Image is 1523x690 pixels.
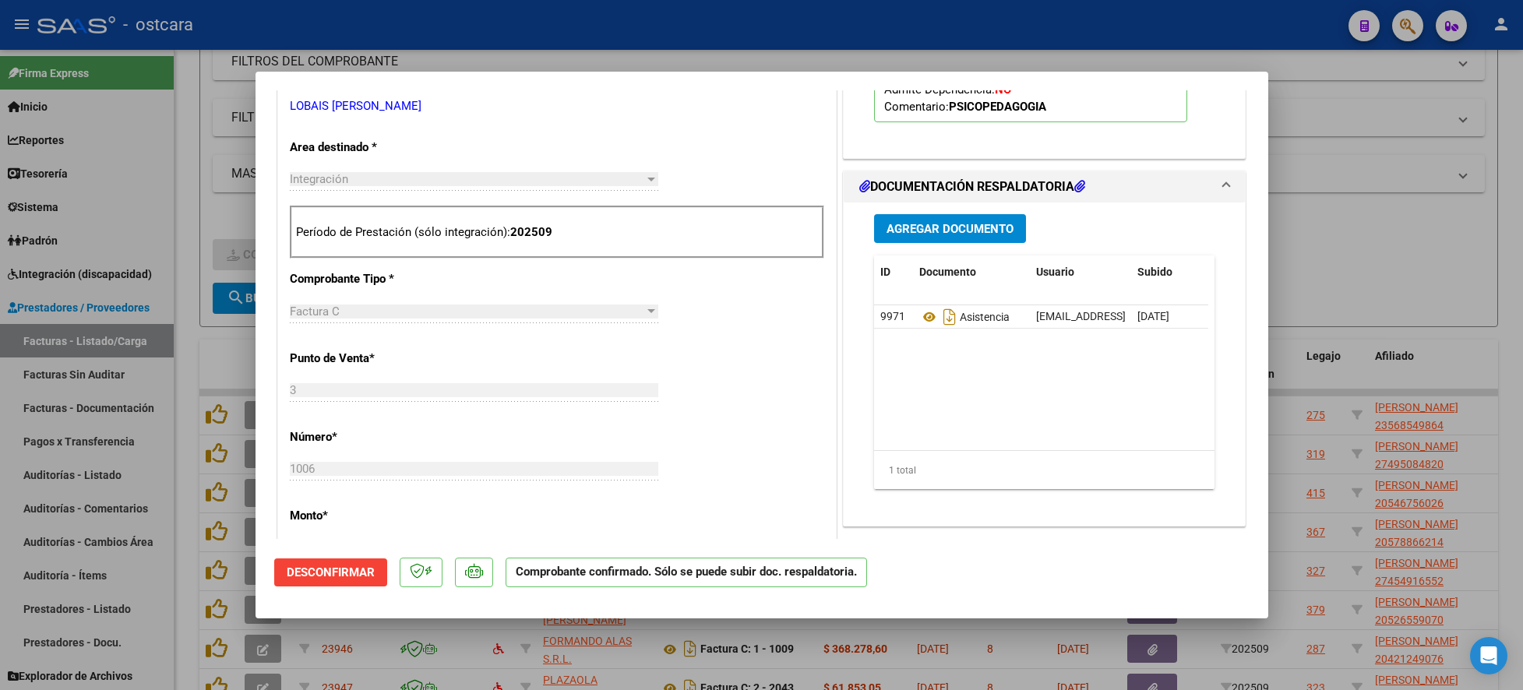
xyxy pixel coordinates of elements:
span: Factura C [290,305,340,319]
span: Agregar Documento [887,222,1014,236]
button: Desconfirmar [274,558,387,586]
p: Punto de Venta [290,350,450,368]
span: [EMAIL_ADDRESS][DOMAIN_NAME] - - LOBAIS [PERSON_NAME] [1036,310,1345,322]
span: Comentario: [884,100,1046,114]
div: 1 total [874,451,1215,490]
datatable-header-cell: ID [874,255,913,289]
h1: DOCUMENTACIÓN RESPALDATORIA [859,178,1085,196]
span: Documento [919,266,976,278]
span: Usuario [1036,266,1074,278]
span: Desconfirmar [287,565,375,579]
span: ID [880,266,890,278]
button: Agregar Documento [874,214,1026,243]
span: 9971 [880,310,905,322]
p: Area destinado * [290,139,450,157]
mat-expansion-panel-header: DOCUMENTACIÓN RESPALDATORIA [844,171,1246,202]
strong: NO [995,83,1011,97]
p: Número [290,428,450,446]
div: Open Intercom Messenger [1470,637,1507,674]
i: Descargar documento [940,305,960,329]
span: Asistencia [919,311,1010,323]
datatable-header-cell: Subido [1131,255,1209,289]
strong: 202509 [510,225,552,239]
p: Monto [290,507,450,525]
p: LOBAIS [PERSON_NAME] [290,97,824,115]
p: Comprobante confirmado. Sólo se puede subir doc. respaldatoria. [506,558,867,588]
p: Período de Prestación (sólo integración): [296,224,818,241]
div: DOCUMENTACIÓN RESPALDATORIA [844,202,1246,526]
p: Comprobante Tipo * [290,270,450,288]
span: Integración [290,172,348,186]
span: [DATE] [1137,310,1169,322]
span: Subido [1137,266,1172,278]
strong: PSICOPEDAGOGIA [949,100,1046,114]
datatable-header-cell: Documento [913,255,1030,289]
datatable-header-cell: Usuario [1030,255,1131,289]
